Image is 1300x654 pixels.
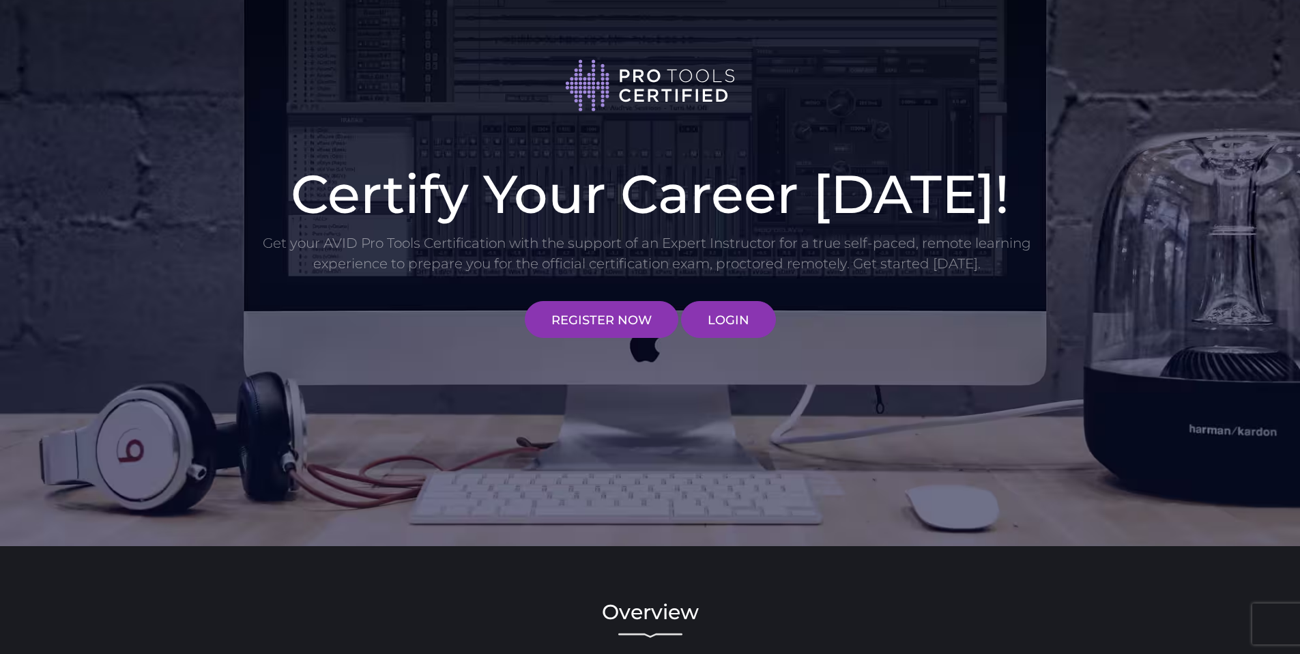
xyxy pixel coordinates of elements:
[261,233,1032,274] p: Get your AVID Pro Tools Certification with the support of an Expert Instructor for a true self-pa...
[261,602,1039,623] h2: Overview
[681,301,776,338] a: LOGIN
[618,633,682,638] img: decorative line
[261,167,1039,221] h1: Certify Your Career [DATE]!
[565,58,736,113] img: Pro Tools Certified logo
[525,301,678,338] a: REGISTER NOW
